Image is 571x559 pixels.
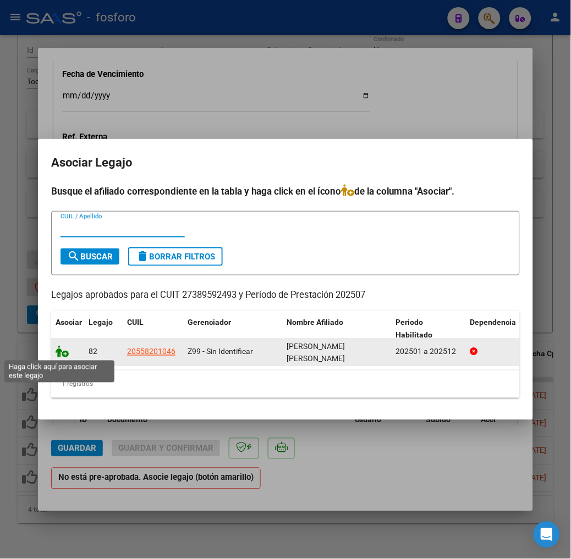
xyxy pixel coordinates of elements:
mat-icon: delete [136,250,149,263]
span: Gerenciador [188,318,231,327]
span: Buscar [67,252,113,262]
span: Z99 - Sin Identificar [188,347,253,356]
span: MEZA PERALTA LUCIANO ADONIS [287,342,345,364]
h4: Busque el afiliado correspondiente en la tabla y haga click en el ícono de la columna "Asociar". [51,184,520,198]
div: 1 registros [51,370,520,398]
span: 20558201046 [127,347,175,356]
button: Borrar Filtros [128,247,223,266]
span: Asociar [56,318,82,327]
datatable-header-cell: Gerenciador [183,311,282,347]
mat-icon: search [67,250,80,263]
button: Buscar [61,248,119,265]
datatable-header-cell: Legajo [84,311,123,347]
datatable-header-cell: Asociar [51,311,84,347]
div: Open Intercom Messenger [534,522,560,548]
span: Dependencia [470,318,517,327]
datatable-header-cell: Periodo Habilitado [392,311,466,347]
span: CUIL [127,318,144,327]
datatable-header-cell: Nombre Afiliado [282,311,392,347]
span: 82 [89,347,97,356]
span: Borrar Filtros [136,252,215,262]
span: Nombre Afiliado [287,318,344,327]
span: Periodo Habilitado [396,318,433,340]
h2: Asociar Legajo [51,152,520,173]
div: 202501 a 202512 [396,346,462,358]
datatable-header-cell: CUIL [123,311,183,347]
p: Legajos aprobados para el CUIT 27389592493 y Período de Prestación 202507 [51,289,520,302]
span: Legajo [89,318,113,327]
